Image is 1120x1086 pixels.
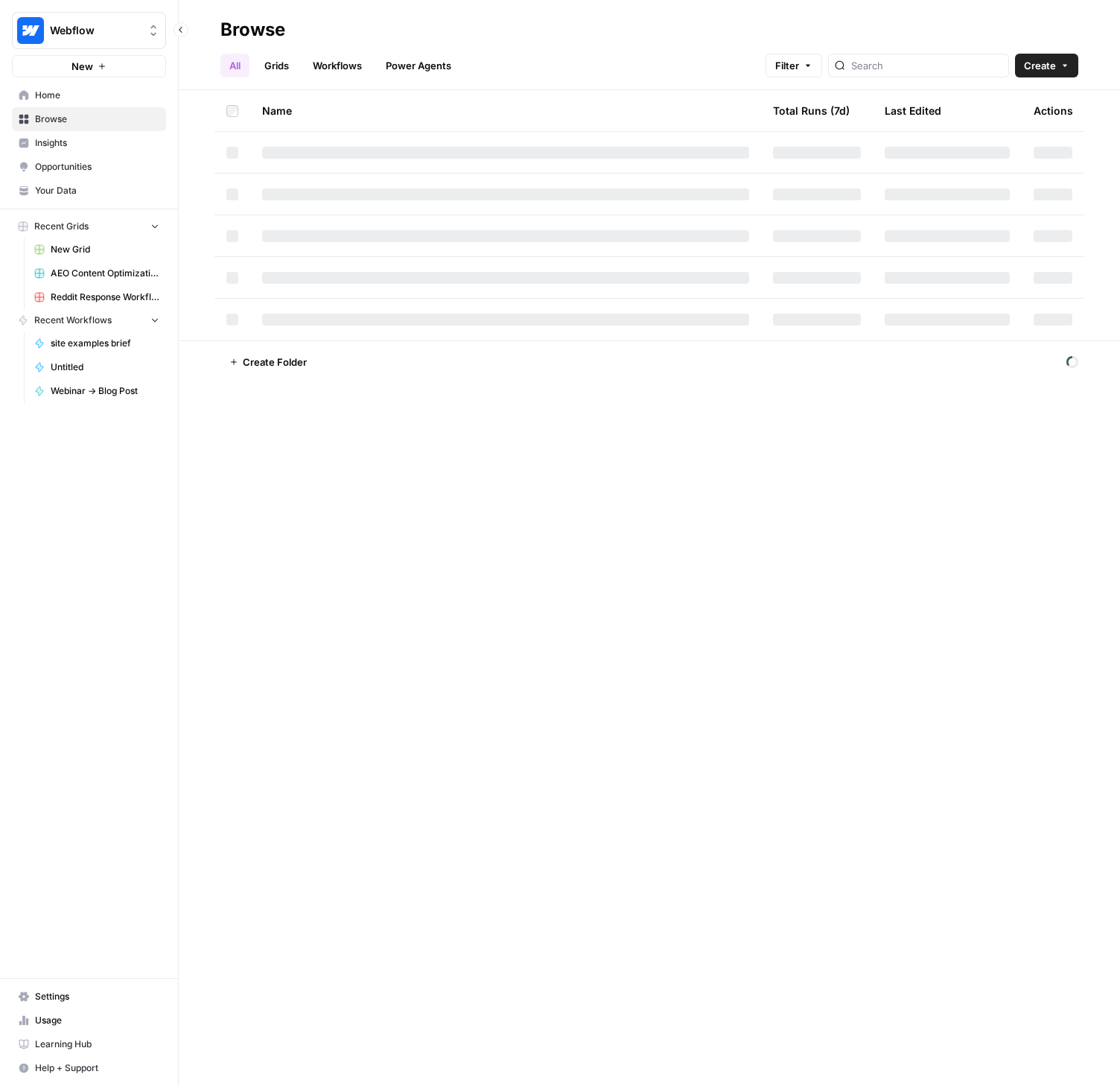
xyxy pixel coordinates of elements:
span: Filter [775,58,799,73]
div: Browse [220,18,285,42]
button: Help + Support [12,1056,166,1080]
span: AEO Content Optimizations Grid [51,267,159,280]
span: New [71,59,93,74]
a: Untitled [28,355,166,379]
a: Workflows [304,54,371,77]
button: Create [1015,54,1078,77]
span: Usage [35,1014,159,1027]
a: Opportunities [12,155,166,179]
span: Opportunities [35,160,159,174]
a: Browse [12,107,166,131]
a: Reddit Response Workflow Grid [28,285,166,309]
span: Learning Hub [35,1038,159,1051]
a: AEO Content Optimizations Grid [28,261,166,285]
button: New [12,55,166,77]
span: Webflow [50,23,140,38]
span: site examples brief [51,337,159,350]
button: Recent Grids [12,215,166,238]
div: Name [262,90,749,131]
span: Help + Support [35,1061,159,1075]
span: Settings [35,990,159,1003]
span: Create [1024,58,1056,73]
button: Create Folder [220,350,316,374]
a: New Grid [28,238,166,261]
span: Webinar -> Blog Post [51,384,159,398]
div: Last Edited [885,90,941,131]
a: site examples brief [28,331,166,355]
button: Recent Workflows [12,309,166,331]
span: Create Folder [243,355,307,369]
span: Recent Workflows [34,314,112,327]
span: New Grid [51,243,159,256]
a: Home [12,83,166,107]
div: Total Runs (7d) [773,90,850,131]
span: Home [35,89,159,102]
a: Learning Hub [12,1032,166,1056]
button: Workspace: Webflow [12,12,166,49]
a: Usage [12,1009,166,1032]
span: Recent Grids [34,220,89,233]
img: Webflow Logo [17,17,44,44]
span: Insights [35,136,159,150]
div: Actions [1034,90,1073,131]
a: Settings [12,985,166,1009]
a: Your Data [12,179,166,203]
span: Reddit Response Workflow Grid [51,290,159,304]
span: Your Data [35,184,159,197]
input: Search [851,58,1002,73]
a: Power Agents [377,54,460,77]
a: Insights [12,131,166,155]
a: Grids [255,54,298,77]
a: Webinar -> Blog Post [28,379,166,403]
span: Browse [35,112,159,126]
button: Filter [766,54,822,77]
a: All [220,54,249,77]
span: Untitled [51,361,159,374]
